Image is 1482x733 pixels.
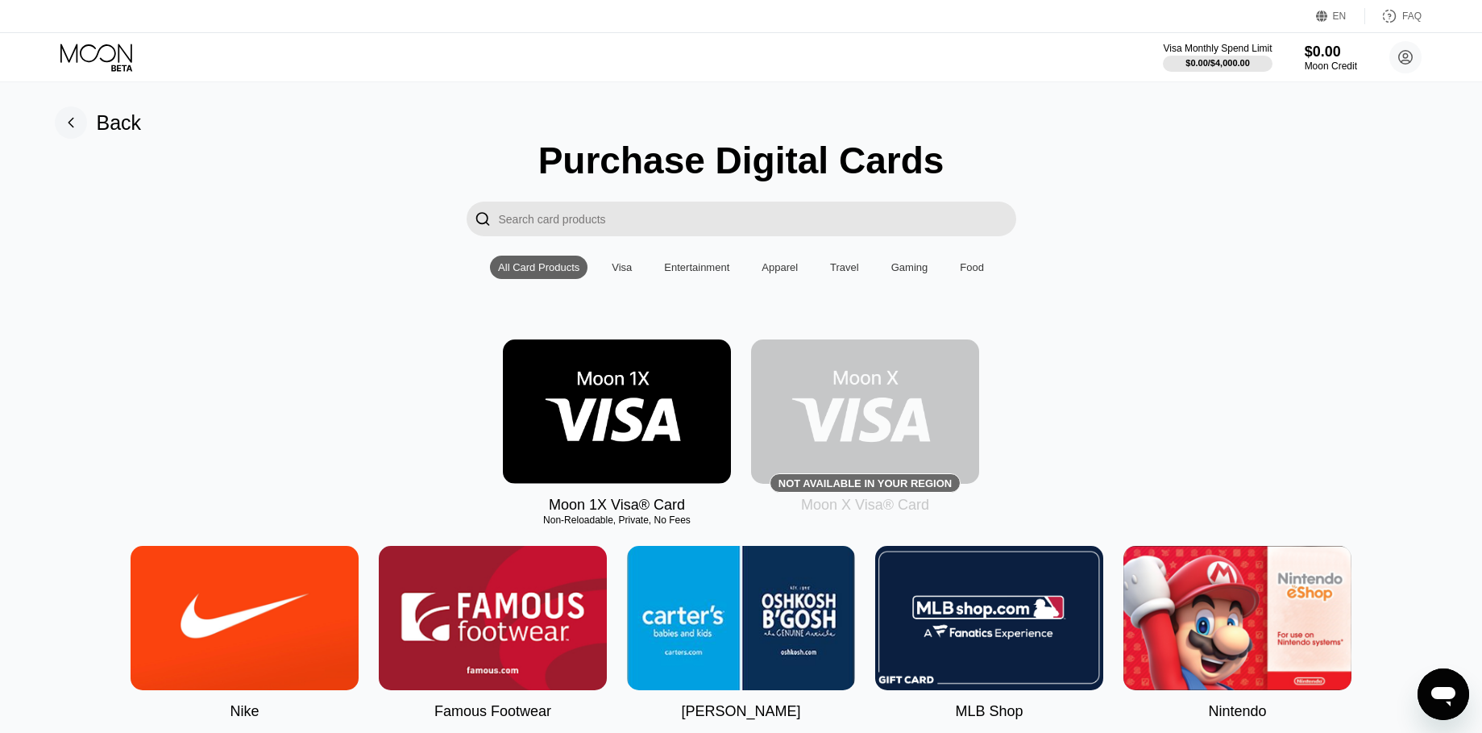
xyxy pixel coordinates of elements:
div: EN [1316,8,1365,24]
div: Famous Footwear [434,703,551,720]
div: Nintendo [1208,703,1266,720]
iframe: Button to launch messaging window [1418,668,1469,720]
div: Back [55,106,142,139]
div: EN [1333,10,1347,22]
div: Moon Credit [1305,60,1357,72]
div: Moon 1X Visa® Card [549,497,685,514]
div: All Card Products [490,256,587,279]
div: Non-Reloadable, Private, No Fees [503,514,731,526]
div: Food [952,256,992,279]
div: Visa [612,261,632,273]
div: Visa Monthly Spend Limit$0.00/$4,000.00 [1163,43,1272,72]
div: Nike [230,703,259,720]
div: Gaming [883,256,936,279]
div: Visa [604,256,640,279]
div: All Card Products [498,261,579,273]
div:  [467,202,499,236]
div: Food [960,261,984,273]
div: Purchase Digital Cards [538,139,944,182]
div: $0.00Moon Credit [1305,44,1357,72]
div: Entertainment [664,261,729,273]
div: Gaming [891,261,928,273]
div: Visa Monthly Spend Limit [1163,43,1272,54]
div: FAQ [1402,10,1422,22]
div: MLB Shop [955,703,1023,720]
div: [PERSON_NAME] [681,703,800,720]
div: Apparel [753,256,806,279]
div: $0.00 / $4,000.00 [1185,58,1250,68]
div:  [475,210,491,228]
div: Entertainment [656,256,737,279]
div: Back [97,111,142,135]
div: Travel [822,256,867,279]
div: $0.00 [1305,44,1357,60]
input: Search card products [499,202,1016,236]
div: FAQ [1365,8,1422,24]
div: Apparel [762,261,798,273]
div: Travel [830,261,859,273]
div: Not available in your region [778,477,952,489]
div: Moon X Visa® Card [801,497,929,514]
div: Not available in your region [751,339,979,484]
